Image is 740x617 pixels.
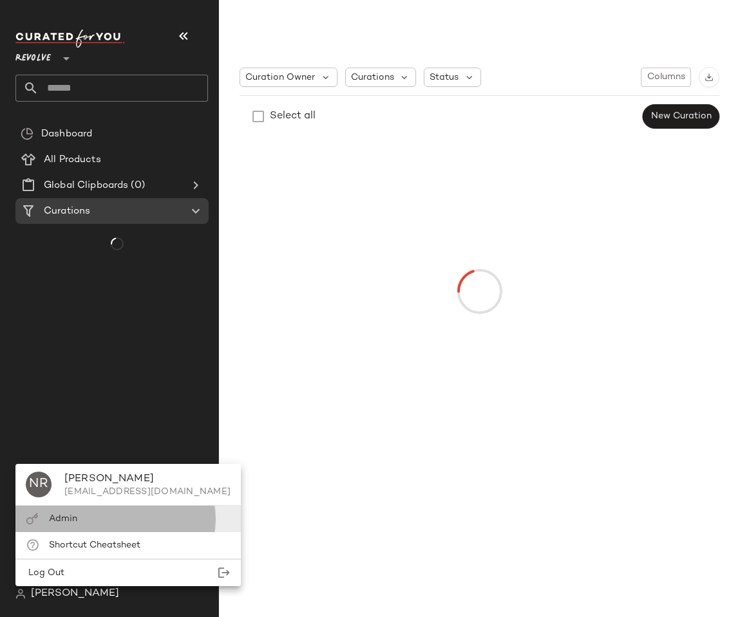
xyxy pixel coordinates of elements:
[64,472,231,487] div: [PERSON_NAME]
[430,71,459,84] span: Status
[245,71,315,84] span: Curation Owner
[643,104,719,129] button: New Curation
[650,111,712,122] span: New Curation
[44,152,101,167] span: All Products
[128,178,144,193] span: (0)
[15,589,26,599] img: svg%3e
[26,513,39,525] img: svg%3e
[15,30,125,48] img: cfy_white_logo.C9jOOHJF.svg
[44,178,128,193] span: Global Clipboards
[41,127,92,142] span: Dashboard
[49,540,140,550] span: Shortcut Cheatsheet
[647,72,685,82] span: Columns
[44,204,90,219] span: Curations
[26,568,64,578] span: Log Out
[351,71,394,84] span: Curations
[641,68,691,87] button: Columns
[49,514,77,524] span: Admin
[270,109,316,124] div: Select all
[31,586,119,602] span: [PERSON_NAME]
[21,127,33,140] img: svg%3e
[64,487,231,497] div: [EMAIL_ADDRESS][DOMAIN_NAME]
[15,44,51,67] span: Revolve
[29,474,48,495] span: NR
